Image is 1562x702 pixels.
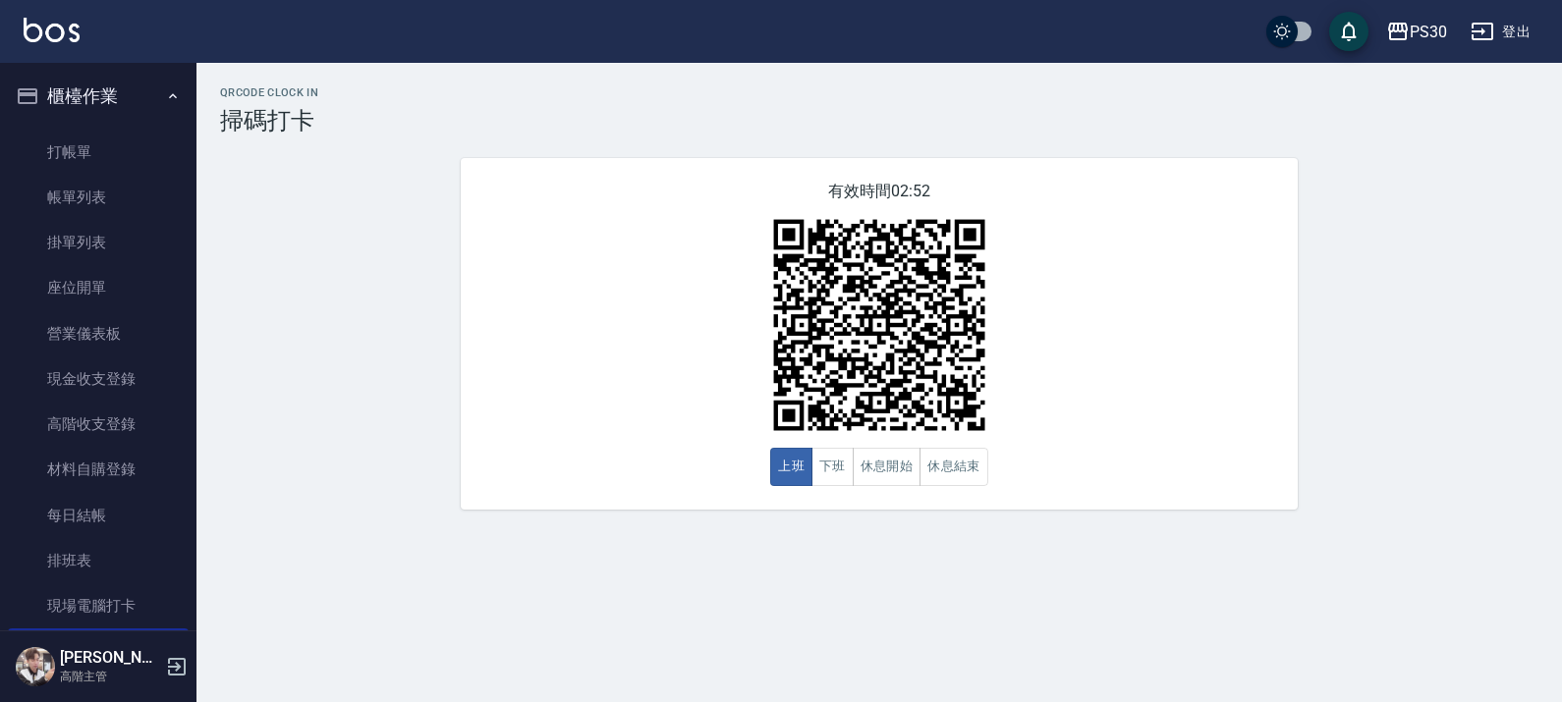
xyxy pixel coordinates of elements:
div: PS30 [1410,20,1447,44]
h3: 掃碼打卡 [220,107,1538,135]
button: 櫃檯作業 [8,71,189,122]
a: 排班表 [8,538,189,583]
button: save [1329,12,1368,51]
a: 現金收支登錄 [8,356,189,402]
div: 有效時間 02:52 [461,158,1298,510]
a: 掛單列表 [8,220,189,265]
button: 休息結束 [920,448,988,486]
button: PS30 [1378,12,1455,52]
a: 座位開單 [8,265,189,310]
a: 現場電腦打卡 [8,583,189,628]
h5: [PERSON_NAME] [60,648,160,668]
a: 營業儀表板 [8,311,189,356]
p: 高階主管 [60,668,160,685]
a: 打帳單 [8,130,189,175]
a: 高階收支登錄 [8,402,189,447]
button: 下班 [811,448,854,486]
img: Person [16,647,55,686]
button: 休息開始 [853,448,921,486]
img: Logo [24,18,80,42]
a: 帳單列表 [8,175,189,220]
h2: QRcode Clock In [220,86,1538,99]
button: 登出 [1463,14,1538,50]
a: 每日結帳 [8,493,189,538]
a: 材料自購登錄 [8,447,189,492]
a: 掃碼打卡 [8,628,189,674]
button: 上班 [770,448,812,486]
